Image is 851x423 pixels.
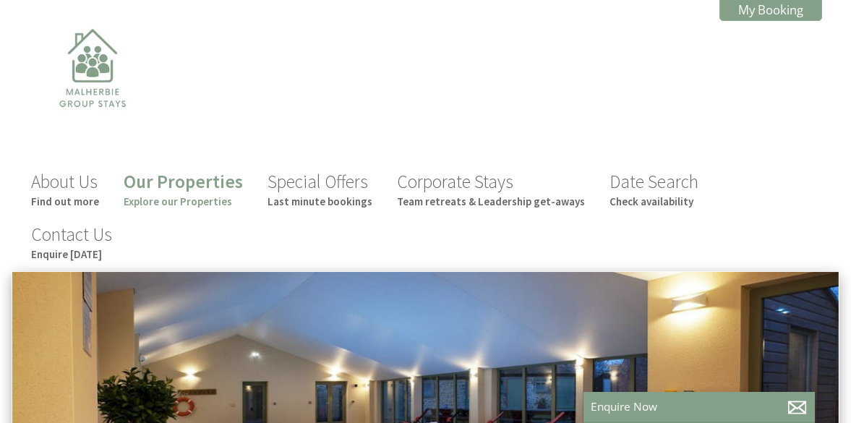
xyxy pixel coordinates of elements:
small: Last minute bookings [268,195,372,208]
p: Enquire Now [591,399,808,414]
small: Check availability [610,195,698,208]
a: Date SearchCheck availability [610,170,698,208]
small: Explore our Properties [124,195,243,208]
a: Our PropertiesExplore our Properties [124,170,243,208]
a: Contact UsEnquire [DATE] [31,223,112,261]
small: Find out more [31,195,99,208]
small: Team retreats & Leadership get-aways [397,195,585,208]
img: Malherbie Group Stays [20,20,165,164]
a: Special OffersLast minute bookings [268,170,372,208]
small: Enquire [DATE] [31,247,112,261]
a: Corporate StaysTeam retreats & Leadership get-aways [397,170,585,208]
a: About UsFind out more [31,170,99,208]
